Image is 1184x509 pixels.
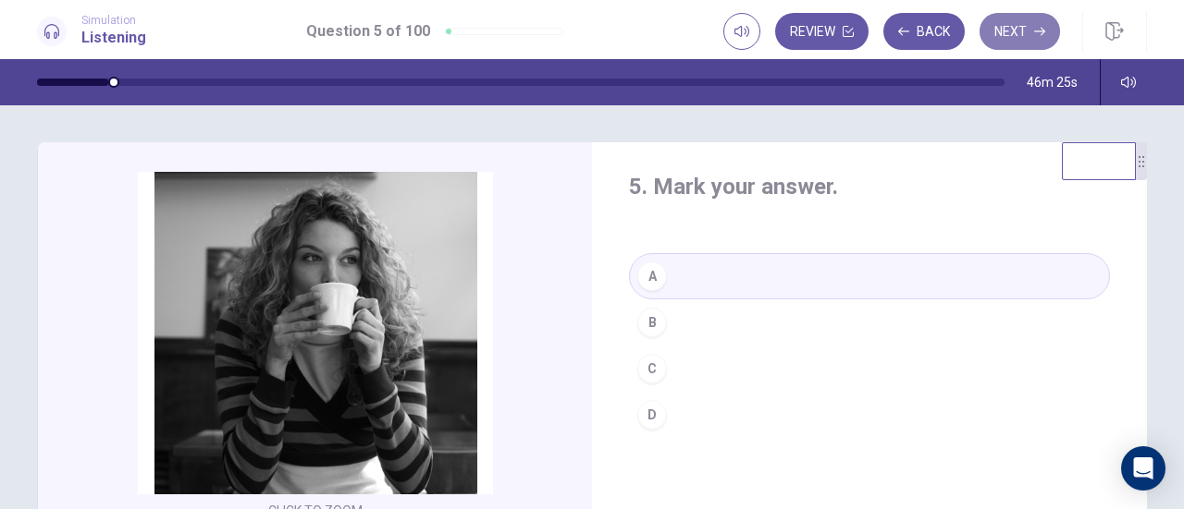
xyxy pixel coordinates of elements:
[81,27,146,49] h1: Listening
[1027,75,1078,90] span: 46m 25s
[629,392,1110,438] button: D
[629,253,1110,299] button: A
[637,308,667,337] div: B
[637,354,667,383] div: C
[775,13,869,50] button: Review
[883,13,965,50] button: Back
[637,400,667,430] div: D
[629,299,1110,345] button: B
[629,345,1110,392] button: C
[629,172,1110,201] h4: 5. Mark your answer.
[81,14,146,27] span: Simulation
[306,20,430,42] h1: Question 5 of 100
[980,13,1060,50] button: Next
[637,261,667,291] div: A
[1121,446,1165,491] div: Open Intercom Messenger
